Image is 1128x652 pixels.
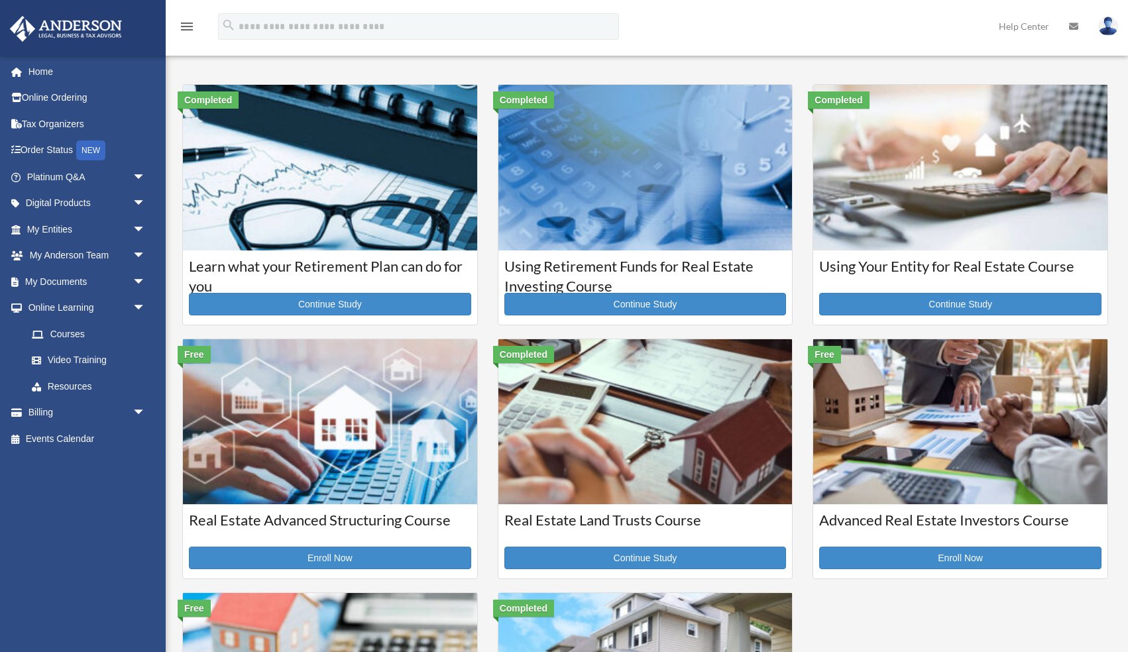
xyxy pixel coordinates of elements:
div: NEW [76,140,105,160]
a: Billingarrow_drop_down [9,400,166,426]
div: Free [178,346,211,363]
a: Online Learningarrow_drop_down [9,295,166,321]
h3: Learn what your Retirement Plan can do for you [189,256,471,290]
a: Resources [19,373,166,400]
a: Enroll Now [189,547,471,569]
a: My Anderson Teamarrow_drop_down [9,243,166,269]
img: Anderson Advisors Platinum Portal [6,16,126,42]
span: arrow_drop_down [133,243,159,270]
h3: Real Estate Advanced Structuring Course [189,510,471,543]
span: arrow_drop_down [133,295,159,322]
h3: Using Retirement Funds for Real Estate Investing Course [504,256,787,290]
a: Order StatusNEW [9,137,166,164]
span: arrow_drop_down [133,400,159,427]
a: Enroll Now [819,547,1101,569]
a: Platinum Q&Aarrow_drop_down [9,164,166,190]
span: arrow_drop_down [133,216,159,243]
i: search [221,18,236,32]
a: Home [9,58,166,85]
div: Completed [493,346,554,363]
a: Online Ordering [9,85,166,111]
h3: Real Estate Land Trusts Course [504,510,787,543]
h3: Advanced Real Estate Investors Course [819,510,1101,543]
a: Continue Study [189,293,471,315]
a: menu [179,23,195,34]
a: Events Calendar [9,425,166,452]
div: Completed [178,91,239,109]
a: Digital Productsarrow_drop_down [9,190,166,217]
a: Tax Organizers [9,111,166,137]
div: Completed [493,91,554,109]
span: arrow_drop_down [133,268,159,296]
a: Continue Study [819,293,1101,315]
a: My Entitiesarrow_drop_down [9,216,166,243]
a: My Documentsarrow_drop_down [9,268,166,295]
a: Courses [19,321,159,347]
div: Free [178,600,211,617]
div: Completed [808,91,869,109]
div: Free [808,346,841,363]
span: arrow_drop_down [133,164,159,191]
span: arrow_drop_down [133,190,159,217]
a: Video Training [19,347,166,374]
img: User Pic [1098,17,1118,36]
a: Continue Study [504,547,787,569]
div: Completed [493,600,554,617]
i: menu [179,19,195,34]
h3: Using Your Entity for Real Estate Course [819,256,1101,290]
a: Continue Study [504,293,787,315]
